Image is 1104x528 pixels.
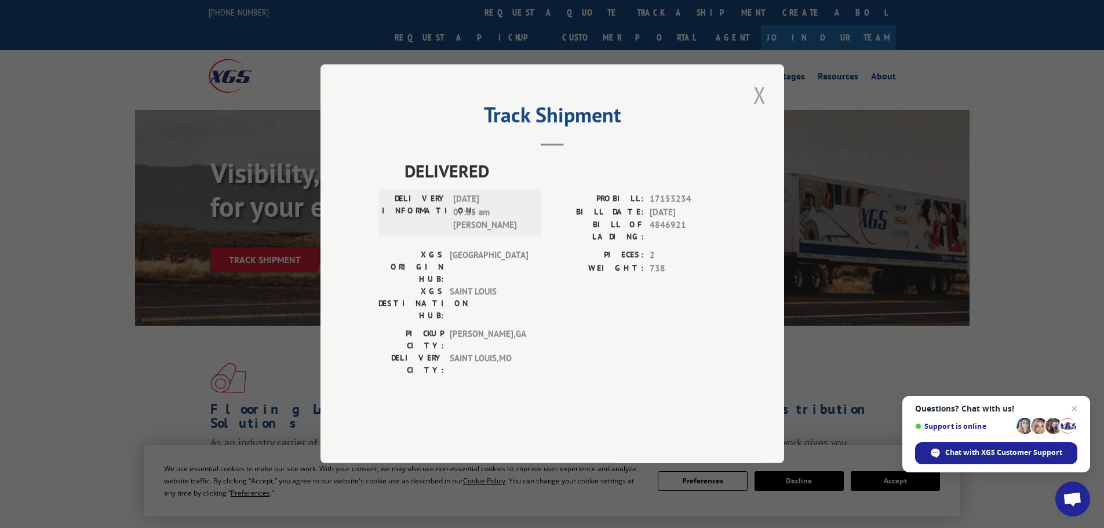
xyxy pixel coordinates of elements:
[450,328,528,352] span: [PERSON_NAME] , GA
[552,193,644,206] label: PROBILL:
[453,193,531,232] span: [DATE] 07:35 am [PERSON_NAME]
[945,447,1062,458] span: Chat with XGS Customer Support
[450,286,528,322] span: SAINT LOUIS
[405,158,726,184] span: DELIVERED
[378,249,444,286] label: XGS ORIGIN HUB:
[915,422,1012,431] span: Support is online
[378,328,444,352] label: PICKUP CITY:
[552,206,644,219] label: BILL DATE:
[450,352,528,377] span: SAINT LOUIS , MO
[378,107,726,129] h2: Track Shipment
[378,352,444,377] label: DELIVERY CITY:
[650,193,726,206] span: 17153234
[1055,482,1090,516] a: Open chat
[450,249,528,286] span: [GEOGRAPHIC_DATA]
[915,442,1077,464] span: Chat with XGS Customer Support
[382,193,447,232] label: DELIVERY INFORMATION:
[650,206,726,219] span: [DATE]
[750,79,770,111] button: Close modal
[915,404,1077,413] span: Questions? Chat with us!
[650,219,726,243] span: 4846921
[552,219,644,243] label: BILL OF LADING:
[552,262,644,275] label: WEIGHT:
[552,249,644,263] label: PIECES:
[378,286,444,322] label: XGS DESTINATION HUB:
[650,262,726,275] span: 738
[650,249,726,263] span: 2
